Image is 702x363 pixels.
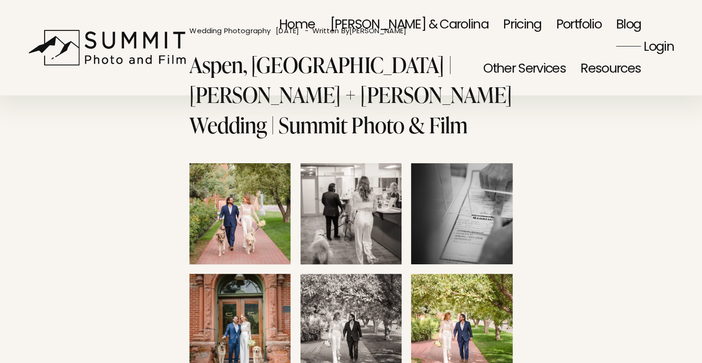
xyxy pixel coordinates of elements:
a: Blog [616,3,641,47]
a: Pricing [503,3,541,47]
span: Other Services [483,49,566,91]
img: CatieMarshallWedding-10115-2.jpg [386,163,537,264]
a: Portfolio [556,3,601,47]
a: Home [279,3,315,47]
a: Login [644,27,674,69]
span: Resources [580,49,641,91]
a: [PERSON_NAME] & Carolina [329,3,488,47]
a: folder dropdown [580,48,641,92]
img: CatieMarshallWedding-10179.jpg [189,150,290,277]
img: Summit Photo and Film [28,29,192,66]
a: folder dropdown [483,48,566,92]
img: CatieMarshallWedding-10022-2.jpg [300,150,402,277]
